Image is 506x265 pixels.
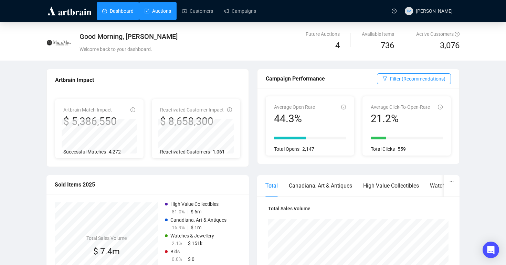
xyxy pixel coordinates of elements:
[289,181,352,190] div: Canadiana, Art & Antiques
[363,181,419,190] div: High Value Collectibles
[55,76,240,84] div: Artbrain Impact
[455,32,460,36] span: question-circle
[382,76,387,81] span: filter
[335,41,340,50] span: 4
[416,8,453,14] span: [PERSON_NAME]
[398,146,406,152] span: 559
[274,146,299,152] span: Total Opens
[268,205,449,212] h4: Total Sales Volume
[160,149,210,155] span: Reactivated Customers
[160,115,224,128] div: $ 8,658,300
[306,30,340,38] div: Future Auctions
[86,234,127,242] h4: Total Sales Volume
[170,233,214,238] span: Watches & Jewellery
[227,107,232,112] span: info-circle
[377,73,451,84] button: Filter (Recommendations)
[170,249,180,254] span: Bids
[80,45,320,53] div: Welcome back to your dashboard.
[483,242,499,258] div: Open Intercom Messenger
[392,9,397,13] span: question-circle
[160,107,224,113] span: Reactivated Customer Impact
[274,112,315,125] div: 44.3%
[390,75,445,83] span: Filter (Recommendations)
[109,149,121,155] span: 4,272
[371,146,395,152] span: Total Clicks
[102,2,134,20] a: Dashboard
[170,217,226,223] span: Canadiana, Art & Antiques
[224,2,256,20] a: Campaigns
[191,209,201,214] span: $ 6m
[93,246,120,256] span: $ 7.4m
[406,8,411,14] span: TM
[63,149,106,155] span: Successful Matches
[63,115,117,128] div: $ 5,386,550
[213,149,225,155] span: 1,061
[341,105,346,109] span: info-circle
[381,41,394,50] span: 736
[55,180,241,189] div: Sold Items 2025
[191,225,201,230] span: $ 1m
[371,112,430,125] div: 21.2%
[172,241,182,246] span: 2.1%
[438,105,443,109] span: info-circle
[188,256,194,262] span: $ 0
[47,31,71,55] img: 603244e16ef0a70016a8c997.jpg
[440,39,460,52] span: 3,076
[416,31,460,37] span: Active Customers
[170,201,219,207] span: High Value Collectibles
[188,241,202,246] span: $ 151k
[182,2,213,20] a: Customers
[302,146,314,152] span: 2,147
[371,104,430,110] span: Average Click-To-Open-Rate
[430,181,480,190] div: Watches & Jewellery
[145,2,171,20] a: Auctions
[80,32,320,41] div: Good Morning, [PERSON_NAME]
[274,104,315,110] span: Average Open Rate
[130,107,135,112] span: info-circle
[172,225,185,230] span: 16.9%
[46,6,93,17] img: logo
[362,30,394,38] div: Available Items
[266,74,377,83] div: Campaign Performance
[449,179,454,184] span: ellipsis
[265,181,278,190] div: Total
[172,256,182,262] span: 0.0%
[172,209,185,214] span: 81.0%
[63,107,112,113] span: Artbrain Match Impact
[444,175,460,188] button: ellipsis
